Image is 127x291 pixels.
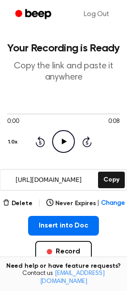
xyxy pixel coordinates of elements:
span: Contact us [5,270,122,286]
button: Record [35,241,92,262]
button: 1.0x [7,135,20,150]
button: Copy [98,172,124,188]
button: Never Expires|Change [46,199,125,208]
a: Beep [9,6,59,23]
a: Log Out [75,4,118,25]
span: 0:08 [108,117,120,127]
span: | [97,199,99,208]
span: | [38,198,41,209]
a: [EMAIL_ADDRESS][DOMAIN_NAME] [40,270,105,285]
span: 0:00 [7,117,19,127]
h1: Your Recording is Ready [7,43,120,54]
p: Copy the link and paste it anywhere [7,61,120,83]
button: Delete [3,199,33,208]
button: Insert into Doc [28,216,99,236]
span: Change [101,199,124,208]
